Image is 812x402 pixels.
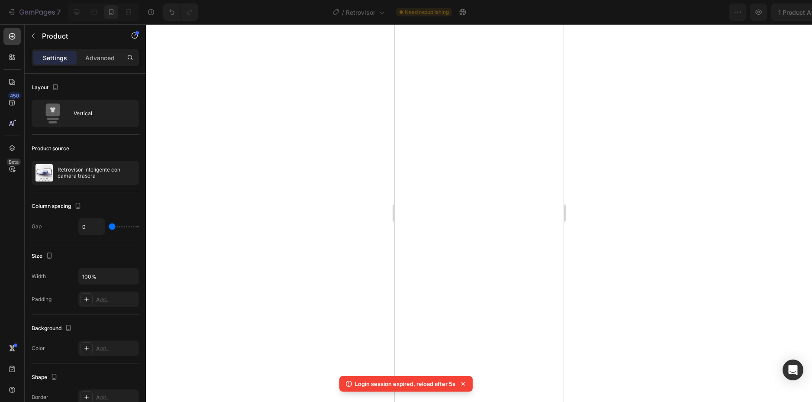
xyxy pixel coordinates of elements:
[32,82,61,94] div: Layout
[3,3,64,21] button: 7
[85,53,115,62] p: Advanced
[722,3,751,21] button: Save
[43,53,67,62] p: Settings
[96,345,137,353] div: Add...
[8,92,21,99] div: 450
[783,360,803,380] div: Open Intercom Messenger
[730,9,744,16] span: Save
[32,145,69,152] div: Product source
[57,7,61,17] p: 7
[32,223,42,230] div: Gap
[32,201,83,212] div: Column spacing
[163,3,198,21] div: Undo/Redo
[346,8,375,17] span: Retrovisor
[636,3,719,21] button: 1 product assigned
[405,8,449,16] span: Need republishing
[32,250,55,262] div: Size
[355,379,455,388] p: Login session expired, reload after 5s
[762,8,783,17] div: Publish
[32,323,74,334] div: Background
[6,159,21,165] div: Beta
[96,394,137,402] div: Add...
[42,31,116,41] p: Product
[32,272,46,280] div: Width
[74,104,126,123] div: Vertical
[35,164,53,182] img: product feature img
[395,24,564,402] iframe: Design area
[754,3,791,21] button: Publish
[79,219,105,234] input: Auto
[32,295,52,303] div: Padding
[58,167,135,179] p: Retrovisor inteligente con cámara trasera
[643,8,699,17] span: 1 product assigned
[32,393,48,401] div: Border
[79,269,139,284] input: Auto
[342,8,344,17] span: /
[32,372,59,383] div: Shape
[96,296,137,304] div: Add...
[32,344,45,352] div: Color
